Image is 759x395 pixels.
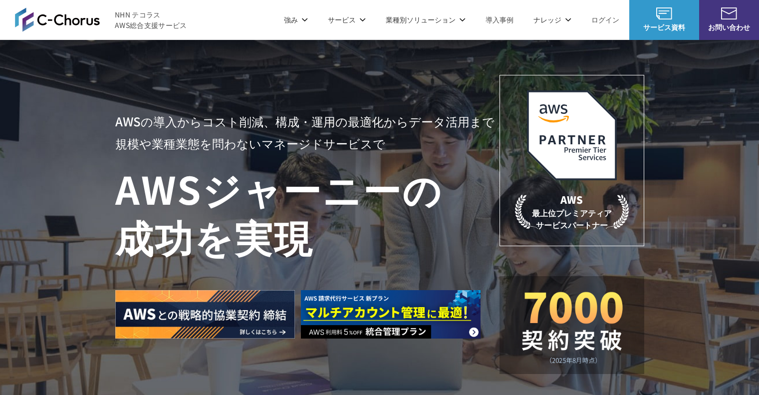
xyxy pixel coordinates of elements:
[533,14,571,25] p: ナレッジ
[629,22,699,32] span: サービス資料
[328,14,366,25] p: サービス
[515,192,629,231] p: 最上位プレミアティア サービスパートナー
[560,192,583,207] em: AWS
[527,90,617,180] img: AWSプレミアティアサービスパートナー
[15,7,187,31] a: AWS総合支援サービス C-Chorus NHN テコラスAWS総合支援サービス
[115,110,500,154] p: AWSの導入からコスト削減、 構成・運用の最適化からデータ活用まで 規模や業種業態を問わない マネージドサービスで
[519,291,624,364] img: 契約件数
[656,7,672,19] img: AWS総合支援サービス C-Chorus サービス資料
[115,9,187,30] span: NHN テコラス AWS総合支援サービス
[486,14,513,25] a: 導入事例
[284,14,308,25] p: 強み
[699,22,759,32] span: お問い合わせ
[721,7,737,19] img: お問い合わせ
[15,7,100,31] img: AWS総合支援サービス C-Chorus
[386,14,466,25] p: 業種別ソリューション
[591,14,619,25] a: ログイン
[301,290,481,339] img: AWS請求代行サービス 統合管理プラン
[115,290,295,339] img: AWSとの戦略的協業契約 締結
[115,164,500,260] h1: AWS ジャーニーの 成功を実現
